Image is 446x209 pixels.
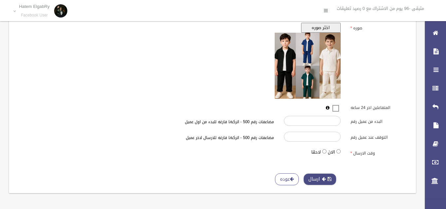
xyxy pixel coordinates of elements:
h6: مضاعفات رقم 500 - اتركها فارغه للبدء من اول عميل [118,120,274,124]
label: الان [328,148,335,156]
label: البدء من عميل رقم [346,116,412,125]
img: معاينه الصوره [275,33,341,99]
label: التوقف عند عميل رقم [346,132,412,141]
label: صوره [346,23,412,32]
button: ارسال [303,173,336,186]
label: المتفاعلين اخر 24 ساعه [346,102,412,112]
small: Facebook User [19,13,50,18]
label: لاحقا [311,148,321,156]
button: اختر صوره [301,23,341,33]
label: وقت الارسال [346,148,412,157]
h6: مضاعفات رقم 500 - اتركها فارغه للارسال لاخر عميل [118,136,274,140]
a: عوده [275,173,299,186]
p: Hatem ElgabRy [19,4,50,9]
